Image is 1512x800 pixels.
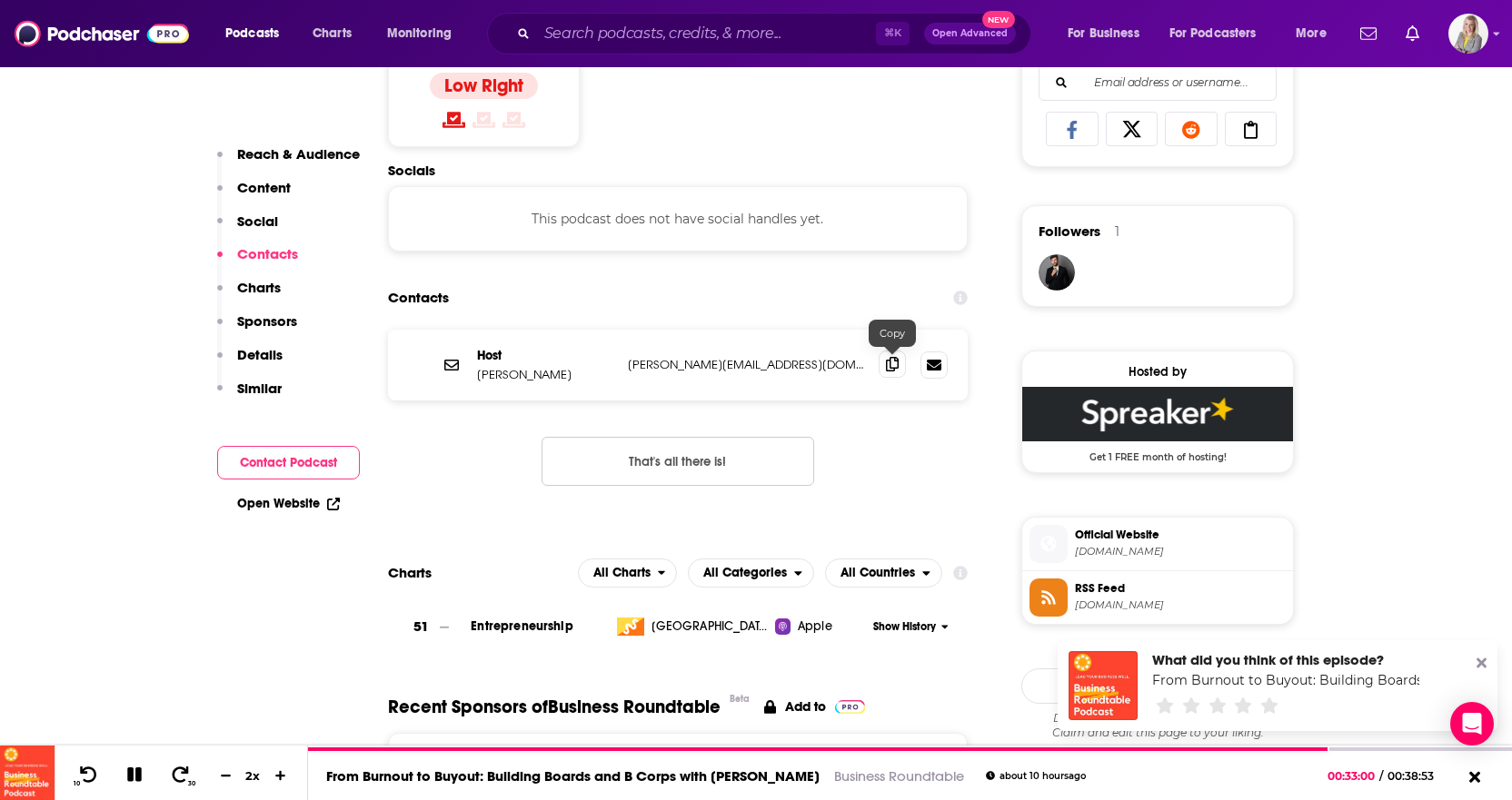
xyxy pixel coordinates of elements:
button: Nothing here. [542,437,814,486]
button: Details [217,346,283,380]
a: Entrepreneurship [471,618,572,634]
a: Share on Facebook [1046,112,1099,146]
div: Open Intercom Messenger [1450,702,1494,746]
img: User Profile [1448,14,1488,54]
div: 1 [1115,223,1119,240]
a: Business Roundtable [834,767,964,785]
img: Podchaser - Follow, Share and Rate Podcasts [15,16,189,51]
a: Show notifications dropdown [1353,18,1384,49]
span: For Podcasters [1169,21,1257,46]
p: [PERSON_NAME][EMAIL_ADDRESS][DOMAIN_NAME] [628,357,864,372]
button: open menu [578,558,678,588]
div: What did you think of this episode? [1152,651,1419,668]
button: Claim This Podcast [1021,668,1294,704]
button: open menu [1158,19,1283,48]
span: For Business [1068,21,1139,46]
p: Contacts [237,245,298,262]
a: Spreaker Deal: Get 1 FREE month of hosting! [1022,387,1293,461]
button: Charts [217,279,281,312]
button: Open AdvancedNew [924,23,1016,44]
p: Social [237,212,278,230]
button: open menu [688,558,814,588]
button: open menu [1283,19,1349,48]
p: Sponsors [237,312,297,330]
span: All Categories [703,567,787,579]
button: 10 [70,765,104,787]
img: From Burnout to Buyout: Building Boards and B Corps with Jonathan Bennett [1069,651,1138,720]
h2: Charts [388,564,432,581]
span: Logged in as ShelbySledge [1448,14,1488,54]
span: All Charts [593,567,651,579]
a: Open Website [237,496,340,511]
input: Email address or username... [1054,65,1261,100]
span: Followers [1039,222,1100,240]
button: Show profile menu [1448,14,1488,54]
span: 30 [188,780,195,787]
span: Recent Sponsors of Business Roundtable [388,696,721,718]
span: Charts [313,21,352,46]
div: Search podcasts, credits, & more... [504,13,1049,54]
a: [GEOGRAPHIC_DATA] [610,617,776,636]
span: Official Website [1075,527,1286,543]
span: Get 1 FREE month of hosting! [1022,441,1293,463]
div: 2 x [238,768,269,783]
div: This podcast does not have social handles yet. [388,186,968,252]
p: Add to [785,698,826,715]
button: Contacts [217,245,298,279]
button: Show History [868,619,955,635]
a: From Burnout to Buyout: Building Boards and B Corps with [PERSON_NAME] [326,767,820,785]
span: New [982,11,1015,28]
div: about 10 hours ago [986,771,1086,781]
a: Show notifications dropdown [1398,18,1427,49]
h2: Categories [688,558,814,588]
span: 00:33:00 [1328,769,1379,783]
span: RSS Feed [1075,580,1286,597]
span: 10 [74,780,80,787]
span: Apple [798,617,832,636]
h4: Low Right [444,74,523,97]
span: More [1296,21,1327,46]
span: Show History [873,619,936,635]
a: Official Website[DOMAIN_NAME] [1030,525,1286,563]
p: Details [237,346,283,363]
a: JohirMia [1039,254,1075,291]
p: Reach & Audience [237,145,360,163]
p: [PERSON_NAME] [477,367,613,382]
img: Spreaker Deal: Get 1 FREE month of hosting! [1022,387,1293,441]
span: All Countries [841,567,915,579]
p: Charts [237,279,281,296]
h2: Socials [388,162,968,179]
a: Add to [764,696,865,718]
a: Share on X/Twitter [1106,112,1159,146]
h2: Platforms [578,558,678,588]
span: / [1379,769,1383,783]
div: Beta [730,693,750,705]
button: open menu [1055,19,1162,48]
button: Reach & Audience [217,145,360,179]
p: Host [477,348,613,363]
span: ⌘ K [876,22,910,45]
span: Do you host or manage this podcast? [1021,711,1294,726]
input: Search podcasts, credits, & more... [537,19,876,48]
span: Monitoring [387,21,452,46]
a: RSS Feed[DOMAIN_NAME] [1030,578,1286,617]
h2: Countries [825,558,942,588]
div: Search followers [1039,64,1277,101]
a: Share on Reddit [1165,112,1218,146]
span: Bhutan [652,617,770,636]
button: open menu [825,558,942,588]
div: Hosted by [1022,364,1293,380]
button: 30 [164,765,199,787]
a: Apple [775,617,867,636]
a: Charts [301,19,363,48]
span: Open Advanced [932,29,1008,38]
a: 51 [388,602,471,652]
p: Content [237,179,291,196]
button: Similar [217,380,282,413]
h2: Contacts [388,281,449,315]
p: Similar [237,380,282,397]
div: Claim and edit this page to your liking. [1021,711,1294,740]
span: Podcasts [225,21,279,46]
